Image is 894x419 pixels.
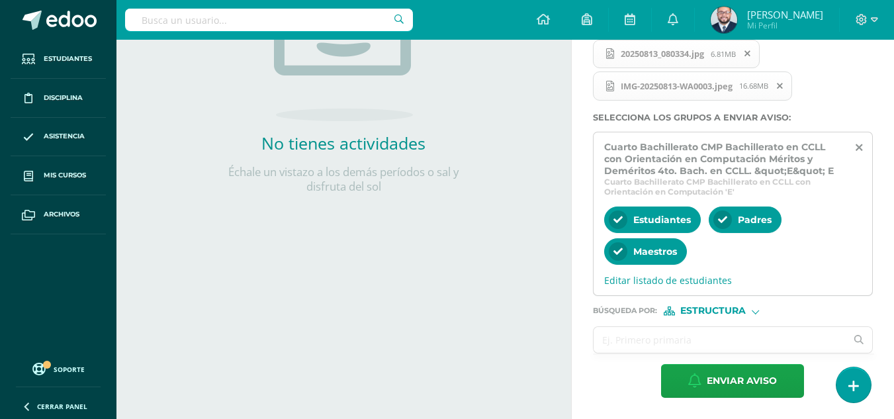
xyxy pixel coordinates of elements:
[633,214,691,226] span: Estudiantes
[44,93,83,103] span: Disciplina
[125,9,413,31] input: Busca un usuario...
[593,113,873,122] label: Selecciona los grupos a enviar aviso :
[747,20,823,31] span: Mi Perfil
[594,327,846,353] input: Ej. Primero primaria
[661,364,804,398] button: Enviar aviso
[680,307,746,314] span: Estructura
[211,132,476,154] h2: No tienes actividades
[44,131,85,142] span: Asistencia
[769,79,791,93] span: Remover archivo
[11,195,106,234] a: Archivos
[707,365,777,397] span: Enviar aviso
[711,49,736,59] span: 6.81MB
[44,209,79,220] span: Archivos
[11,156,106,195] a: Mis cursos
[11,79,106,118] a: Disciplina
[16,359,101,377] a: Soporte
[604,141,844,177] span: Cuarto Bachillerato CMP Bachillerato en CCLL con Orientación en Computación Méritos y Deméritos 4...
[37,402,87,411] span: Cerrar panel
[593,40,760,69] span: 20250813_080334.jpg
[593,307,657,314] span: Búsqueda por :
[44,170,86,181] span: Mis cursos
[664,306,763,316] div: [object Object]
[711,7,737,33] img: 6a2ad2c6c0b72cf555804368074c1b95.png
[604,274,862,287] span: Editar listado de estudiantes
[211,165,476,194] p: Échale un vistazo a los demás períodos o sal y disfruta del sol
[738,214,772,226] span: Padres
[11,118,106,157] a: Asistencia
[633,246,677,257] span: Maestros
[604,177,848,197] span: Cuarto Bachillerato CMP Bachillerato en CCLL con Orientación en Computación 'E'
[44,54,92,64] span: Estudiantes
[593,71,792,101] span: IMG-20250813-WA0003.jpeg
[747,8,823,21] span: [PERSON_NAME]
[614,48,711,59] span: 20250813_080334.jpg
[614,81,739,91] span: IMG-20250813-WA0003.jpeg
[737,46,759,61] span: Remover archivo
[739,81,768,91] span: 16.68MB
[54,365,85,374] span: Soporte
[11,40,106,79] a: Estudiantes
